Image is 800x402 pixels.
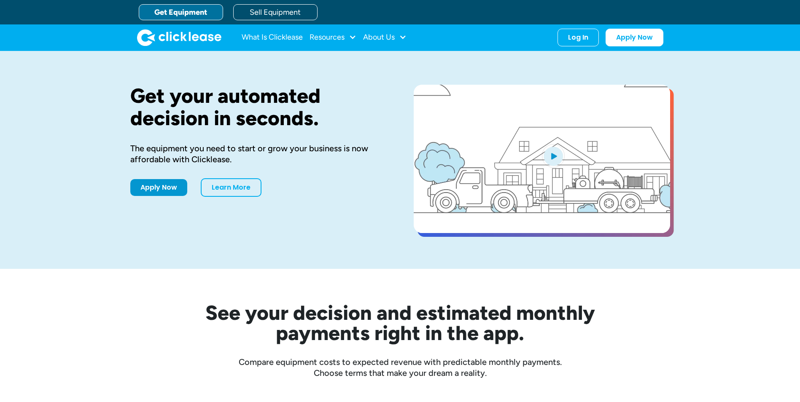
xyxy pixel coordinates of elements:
[363,29,407,46] div: About Us
[130,85,387,129] h1: Get your automated decision in seconds.
[164,303,636,343] h2: See your decision and estimated monthly payments right in the app.
[414,85,670,233] a: open lightbox
[137,29,221,46] a: home
[130,143,387,165] div: The equipment you need to start or grow your business is now affordable with Clicklease.
[130,179,187,196] a: Apply Now
[233,4,318,20] a: Sell Equipment
[130,356,670,378] div: Compare equipment costs to expected revenue with predictable monthly payments. Choose terms that ...
[201,178,261,197] a: Learn More
[242,29,303,46] a: What Is Clicklease
[568,33,588,42] div: Log In
[542,144,565,168] img: Blue play button logo on a light blue circular background
[606,29,663,46] a: Apply Now
[310,29,356,46] div: Resources
[137,29,221,46] img: Clicklease logo
[139,4,223,20] a: Get Equipment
